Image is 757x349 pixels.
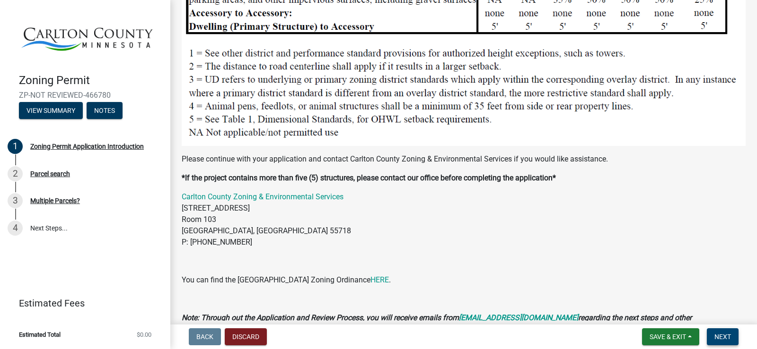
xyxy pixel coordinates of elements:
[370,275,389,284] a: HERE
[19,74,163,87] h4: Zoning Permit
[714,333,731,340] span: Next
[182,153,746,165] p: Please continue with your application and contact Carlton County Zoning & Environmental Services ...
[19,10,155,64] img: Carlton County, Minnesota
[642,328,699,345] button: Save & Exit
[182,192,343,201] a: Carlton County Zoning & Environmental Services
[196,333,213,340] span: Back
[19,332,61,338] span: Estimated Total
[225,328,267,345] button: Discard
[182,274,746,286] p: You can find the [GEOGRAPHIC_DATA] Zoning Ordinance .
[87,108,123,115] wm-modal-confirm: Notes
[8,193,23,208] div: 3
[182,313,459,322] strong: Note: Through out the Application and Review Process, you will receive emails from
[30,197,80,204] div: Multiple Parcels?
[182,173,556,182] strong: *If the project contains more than five (5) structures, please contact our office before completi...
[8,166,23,181] div: 2
[707,328,739,345] button: Next
[19,91,151,100] span: ZP-NOT REVIEWED-466780
[8,139,23,154] div: 1
[87,102,123,119] button: Notes
[19,102,83,119] button: View Summary
[8,221,23,236] div: 4
[30,143,144,150] div: Zoning Permit Application Introduction
[30,170,70,177] div: Parcel search
[19,108,83,115] wm-modal-confirm: Summary
[137,332,151,338] span: $0.00
[182,191,746,248] p: [STREET_ADDRESS] Room 103 [GEOGRAPHIC_DATA], [GEOGRAPHIC_DATA] 55718 P: [PHONE_NUMBER]
[459,313,578,322] a: [EMAIL_ADDRESS][DOMAIN_NAME]
[650,333,686,340] span: Save & Exit
[8,294,155,313] a: Estimated Fees
[189,328,221,345] button: Back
